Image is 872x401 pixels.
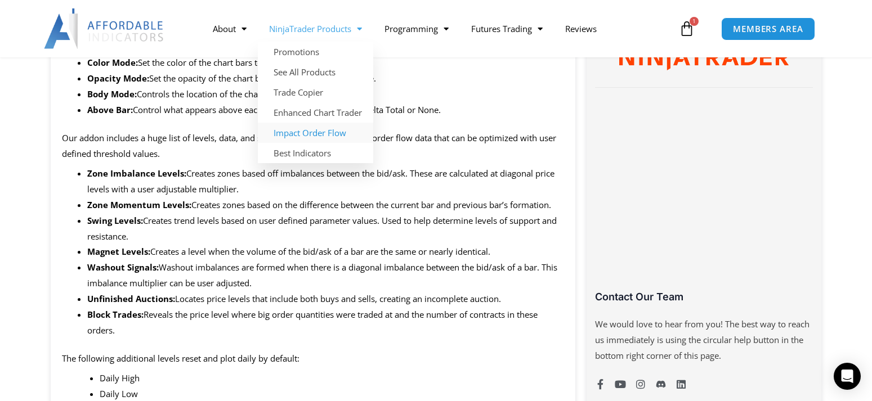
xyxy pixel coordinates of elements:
[87,55,565,71] li: Set the color of the chart bars to show Delta or Candlestick.
[202,16,258,42] a: About
[87,291,565,307] li: Locates price levels that include both buys and sells, creating an incomplete auction.
[87,213,565,245] li: Creates trend levels based on user defined parameter values. Used to help determine levels of sup...
[721,17,815,40] a: MEMBERS AREA
[258,82,373,102] a: Trade Copier
[258,42,373,62] a: Promotions
[62,130,565,162] p: Our addon includes a huge list of levels, data, and signals that are created using order flow dat...
[87,197,565,213] li: Creates zones based on the difference between the current bar and previous bar’s formation.
[87,244,565,260] li: Creates a level when the volume of the bid/ask of a bar are the same or nearly identical.
[258,42,373,163] ul: NinjaTrader Products
[87,307,565,339] li: Reveals the price level where big order quantities were traded at and the number of contracts in ...
[554,16,608,42] a: Reviews
[619,49,789,70] img: NinjaTrader Wordmark color RGB | Affordable Indicators – NinjaTrader
[87,309,144,320] strong: Block Trades:
[87,246,150,257] strong: Magnet Levels:
[690,17,699,26] span: 1
[258,102,373,123] a: Enhanced Chart Trader
[87,104,133,115] strong: Above Bar:
[460,16,554,42] a: Futures Trading
[595,317,812,364] p: We would love to hear from you! The best way to reach us immediately is using the circular help b...
[733,25,803,33] span: MEMBERS AREA
[87,199,191,210] strong: Zone Momentum Levels:
[87,102,565,118] li: Control what appears above each bar, either Delta Percent, Delta Total or None.
[87,260,565,291] li: Washout imbalances are formed when there is a diagonal imbalance between the bid/ask of a bar. Th...
[595,290,812,303] h3: Contact Our Team
[202,16,676,42] nav: Menu
[662,12,712,45] a: 1
[373,16,460,42] a: Programming
[87,262,159,273] strong: Washout Signals:
[87,168,186,179] strong: Zone Imbalance Levels:
[87,88,137,100] strong: Body Mode:
[87,166,565,197] li: Creates zones based off imbalances between the bid/ask. These are calculated at diagonal price le...
[62,351,565,367] p: The following additional levels reset and plot daily by default:
[87,215,143,226] strong: Swing Levels:
[595,102,812,299] iframe: Customer reviews powered by Trustpilot
[87,87,565,102] li: Controls the location of the chart bar over the bid/ask data.
[44,8,165,49] img: LogoAI | Affordable Indicators – NinjaTrader
[258,143,373,163] a: Best Indicators
[258,62,373,82] a: See All Products
[87,57,138,68] strong: Color Mode:
[834,363,861,390] div: Open Intercom Messenger
[87,73,149,84] strong: Opacity Mode:
[87,71,565,87] li: Set the opacity of the chart bars to color based on Volume.
[258,16,373,42] a: NinjaTrader Products
[100,371,564,386] li: Daily High
[87,293,175,304] strong: Unfinished Auctions:
[258,123,373,143] a: Impact Order Flow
